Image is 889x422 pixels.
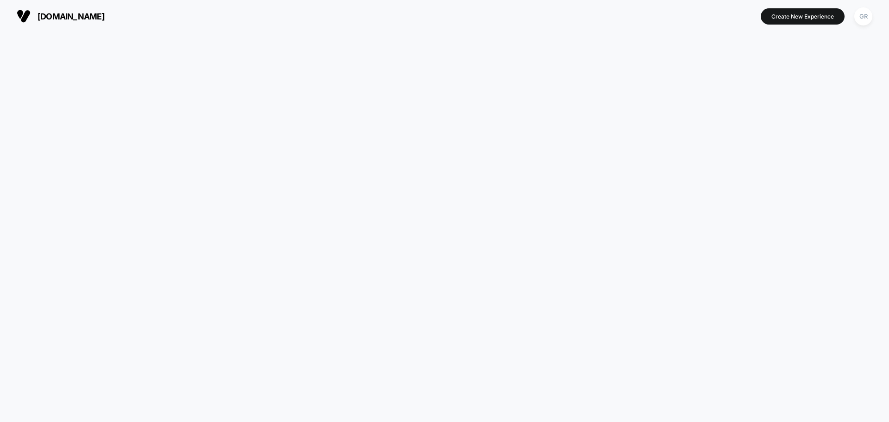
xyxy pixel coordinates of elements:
span: [DOMAIN_NAME] [38,12,105,21]
button: [DOMAIN_NAME] [14,9,107,24]
button: Create New Experience [761,8,845,25]
button: GR [851,7,875,26]
div: GR [854,7,872,25]
img: Visually logo [17,9,31,23]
